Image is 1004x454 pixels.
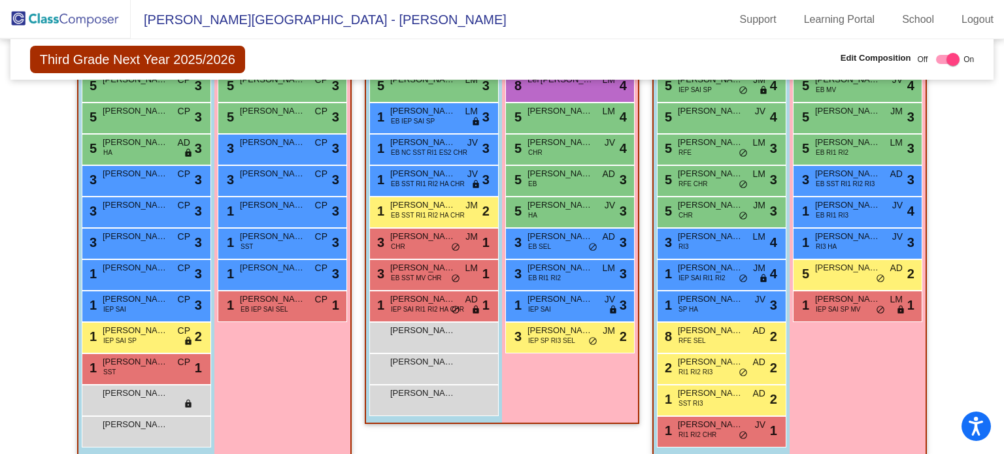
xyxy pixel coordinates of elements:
span: JV [605,293,615,306]
span: 1 [374,298,384,312]
span: RI1 RI2 RI3 [678,367,712,377]
span: LM [603,105,615,118]
span: 1 [374,141,384,155]
span: LM [753,230,765,244]
span: AD [890,167,903,181]
span: 1 [482,264,490,284]
span: 1 [86,361,97,375]
span: 1 [86,267,97,281]
span: 1 [661,392,672,406]
span: [PERSON_NAME] [390,136,456,149]
span: [PERSON_NAME] [103,230,168,243]
span: [PERSON_NAME] [240,199,305,212]
span: 3 [511,267,522,281]
span: 3 [374,235,384,250]
span: SP HA [678,304,698,314]
span: IEP SAI RI1 RI2 HA CHR [391,304,464,314]
span: AD [753,387,765,400]
span: [PERSON_NAME] [240,261,305,274]
span: [PERSON_NAME] [815,261,880,274]
span: CP [178,355,190,369]
span: EB IEP SAI SEL [241,304,288,314]
span: JV [755,418,765,432]
span: 3 [907,138,914,158]
span: EB NC SST RI1 ES2 CHR [391,148,467,157]
span: lock [896,305,905,316]
span: [PERSON_NAME] [103,261,168,274]
span: [PERSON_NAME] [103,387,168,400]
span: 1 [511,298,522,312]
span: 1 [374,172,384,187]
span: 5 [224,78,234,93]
span: CP [178,324,190,338]
span: CP [315,136,327,150]
span: do_not_disturb_alt [739,86,748,96]
span: 3 [86,235,97,250]
span: [PERSON_NAME] [103,418,168,431]
span: do_not_disturb_alt [876,274,885,284]
span: do_not_disturb_alt [739,180,748,190]
span: 2 [661,361,672,375]
span: 1 [661,423,672,438]
span: 3 [907,170,914,189]
span: 1 [224,267,234,281]
span: 3 [224,172,234,187]
span: EB SST RI1 RI2 HA CHR [391,179,465,189]
span: [PERSON_NAME] [815,293,880,306]
span: do_not_disturb_alt [588,242,597,253]
span: 8 [661,329,672,344]
span: [PERSON_NAME] [103,199,168,212]
span: [PERSON_NAME] [678,105,743,118]
span: AD [603,230,615,244]
span: IEP SAI SP MV [816,304,861,314]
span: 2 [770,389,777,409]
span: CP [178,261,190,275]
span: 3 [195,264,202,284]
span: EB RI1 RI3 [816,210,848,220]
span: 5 [86,78,97,93]
span: [PERSON_NAME] [678,167,743,180]
span: do_not_disturb_alt [739,211,748,221]
span: 2 [770,327,777,346]
span: CP [178,73,190,87]
span: 5 [224,110,234,124]
span: [PERSON_NAME] [815,136,880,149]
span: do_not_disturb_alt [451,242,460,253]
span: [PERSON_NAME] [678,324,743,337]
span: do_not_disturb_alt [588,336,597,347]
span: 1 [482,295,490,315]
span: JV [892,230,903,244]
span: 3 [799,172,809,187]
span: 1 [86,329,97,344]
span: 2 [195,327,202,346]
span: LM [465,105,478,118]
span: LM [890,136,903,150]
span: RI1 RI2 CHR [678,430,716,440]
a: Support [729,9,787,30]
span: JV [755,105,765,118]
span: [PERSON_NAME] [678,199,743,212]
span: JV [892,199,903,212]
span: CP [315,73,327,87]
span: IEP SAI SP [103,336,137,346]
span: [PERSON_NAME] [815,167,880,180]
span: lock [471,305,480,316]
span: [PERSON_NAME] [815,199,880,212]
span: 5 [86,110,97,124]
span: JV [467,167,478,181]
span: 2 [907,264,914,284]
span: JV [605,136,615,150]
span: 5 [661,141,672,155]
span: lock [471,117,480,127]
span: 4 [620,107,627,127]
span: 3 [511,329,522,344]
span: 4 [770,107,777,127]
span: 3 [620,233,627,252]
span: JM [753,261,765,275]
span: [PERSON_NAME] [527,324,593,337]
span: EB SST RI1 RI2 RI3 [816,179,875,189]
span: LM [890,293,903,306]
span: EB [528,179,537,189]
span: RFE SEL [678,336,706,346]
span: [PERSON_NAME] [240,136,305,149]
